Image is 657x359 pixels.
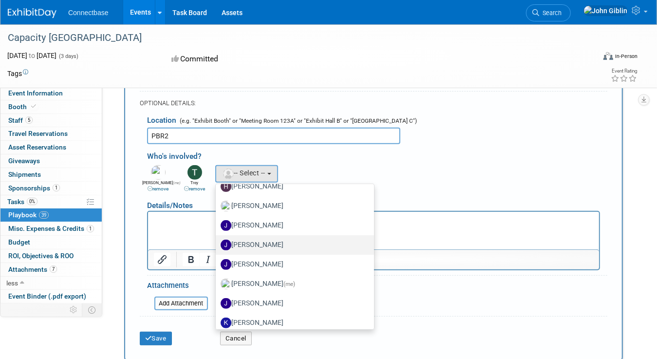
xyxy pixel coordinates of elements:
label: [PERSON_NAME] [221,179,364,194]
a: Budget [0,236,102,249]
a: Sponsorships1 [0,182,102,195]
span: (3 days) [58,53,78,59]
button: Bold [183,253,199,266]
a: Playbook39 [0,208,102,222]
span: Misc. Expenses & Credits [8,225,94,232]
span: 1 [53,184,60,191]
i: Booth reservation complete [31,104,36,109]
a: remove [184,186,205,191]
span: 39 [39,211,49,219]
div: [PERSON_NAME] [142,180,174,193]
span: -- Select -- [222,169,265,177]
img: Format-Inperson.png [603,52,613,60]
span: Asset Reservations [8,143,66,151]
span: 1 [87,225,94,232]
span: (me) [173,181,181,185]
span: Tasks [7,198,38,206]
label: [PERSON_NAME] [221,276,364,292]
label: [PERSON_NAME] [221,198,364,214]
a: Event Information [0,87,102,100]
span: Giveaways [8,157,40,165]
span: 7 [50,265,57,273]
div: Event Format [544,51,638,65]
span: less [6,279,18,287]
div: In-Person [615,53,638,60]
button: Italic [200,253,216,266]
span: Budget [8,238,30,246]
span: Attachments [8,265,57,273]
span: Shipments [8,170,41,178]
span: (me) [283,280,295,287]
a: less [0,277,102,290]
a: Search [526,4,571,21]
a: Asset Reservations [0,141,102,154]
td: Personalize Event Tab Strip [65,303,82,316]
a: Misc. Expenses & Credits1 [0,222,102,235]
label: [PERSON_NAME] [221,237,364,253]
label: [PERSON_NAME] [221,315,364,331]
a: Event Binder (.pdf export) [0,290,102,303]
img: ExhibitDay [8,8,56,18]
button: Insert/edit link [154,253,170,266]
span: Event Information [8,89,63,97]
div: Details/Notes [147,193,600,211]
label: [PERSON_NAME] [221,257,364,272]
span: to [27,52,37,59]
td: Tags [7,69,28,78]
a: Giveaways [0,154,102,168]
button: Cancel [220,332,252,345]
span: 0% [27,198,38,205]
div: Attachments [147,281,208,293]
img: J.jpg [221,220,231,231]
img: J.jpg [221,259,231,270]
img: J.jpg [221,298,231,309]
div: Event Rating [611,69,637,74]
button: Save [140,332,172,345]
span: ROI, Objectives & ROO [8,252,74,260]
iframe: Rich Text Area [148,212,599,249]
div: OPTIONAL DETAILS: [140,99,607,108]
label: [PERSON_NAME] [221,296,364,311]
a: remove [148,186,169,191]
td: Toggle Event Tabs [82,303,102,316]
span: Search [539,9,562,17]
img: K.jpg [221,318,231,328]
span: Event Binder (.pdf export) [8,292,86,300]
a: ROI, Objectives & ROO [0,249,102,263]
span: 5 [25,116,33,124]
a: Staff5 [0,114,102,127]
span: [DATE] [DATE] [7,52,56,59]
img: H.jpg [221,181,231,192]
span: (e.g. "Exhibit Booth" or "Meeting Room 123A" or "Exhibit Hall B" or "[GEOGRAPHIC_DATA] C") [178,117,417,124]
a: Attachments7 [0,263,102,276]
div: Capacity [GEOGRAPHIC_DATA] [4,29,584,47]
span: Booth [8,103,38,111]
div: Committed [169,51,369,68]
img: T.jpg [188,165,202,180]
span: Sponsorships [8,184,60,192]
span: Staff [8,116,33,124]
span: Travel Reservations [8,130,68,137]
div: Who's involved? [147,147,607,163]
span: Playbook [8,211,49,219]
img: John Giblin [583,5,628,16]
a: Booth [0,100,102,113]
button: -- Select -- [215,165,278,183]
img: J.jpg [221,240,231,250]
span: Connectbase [68,9,109,17]
div: Trey [179,180,210,192]
span: Location [147,116,176,125]
a: Tasks0% [0,195,102,208]
label: [PERSON_NAME] [221,218,364,233]
a: Shipments [0,168,102,181]
a: Travel Reservations [0,127,102,140]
